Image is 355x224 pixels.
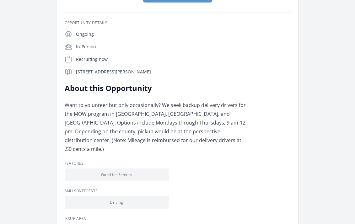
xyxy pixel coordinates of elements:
p: In-Person [76,44,291,50]
h2: About this Opportunity [65,83,248,93]
h3: Issue area [65,216,291,221]
li: Driving [65,196,169,209]
p: [STREET_ADDRESS][PERSON_NAME] [76,69,291,75]
p: Want to volunteer but only occasionally? We seek backup delivery drivers for the MOW program in [... [65,101,248,153]
h3: Opportunity Details [65,20,291,25]
p: Ongoing [76,31,291,37]
h3: Skills/Interests [65,189,291,194]
h3: Features [65,161,291,166]
p: Recruiting now [76,56,291,62]
li: Good for Seniors [65,168,169,181]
